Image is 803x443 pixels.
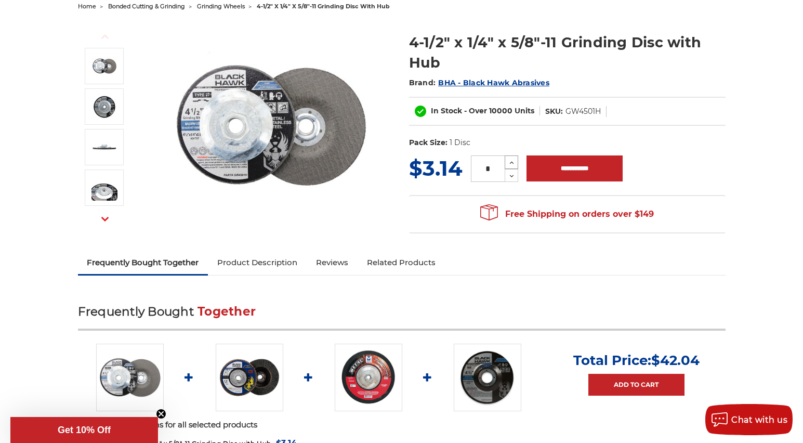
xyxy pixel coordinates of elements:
[464,106,487,115] span: - Over
[91,53,117,79] img: BHA 4.5 Inch Grinding Wheel with 5/8 inch hub
[358,251,445,274] a: Related Products
[307,251,358,274] a: Reviews
[409,78,436,87] span: Brand:
[489,106,512,115] span: 10000
[515,106,534,115] span: Units
[651,352,700,369] span: $42.04
[10,417,158,443] div: Get 10% OffClose teaser
[409,137,447,148] dt: Pack Size:
[480,204,654,225] span: Free Shipping on orders over $149
[167,21,375,229] img: BHA 4.5 Inch Grinding Wheel with 5/8 inch hub
[91,94,117,120] img: 4-1/2" x 1/4" x 5/8"-11 Grinding Disc with Hub
[705,404,793,435] button: Chat with us
[450,137,470,148] dd: 1 Disc
[588,374,684,396] a: Add to Cart
[91,134,117,160] img: 1/4 inch thick hubbed grinding wheel
[438,78,549,87] a: BHA - Black Hawk Abrasives
[93,208,117,230] button: Next
[257,3,390,10] span: 4-1/2" x 1/4" x 5/8"-11 grinding disc with hub
[156,409,166,419] button: Close teaser
[409,32,726,73] h1: 4-1/2" x 1/4" x 5/8"-11 Grinding Disc with Hub
[565,106,601,117] dd: GW4501H
[78,419,726,431] p: Please choose options for all selected products
[431,106,462,115] span: In Stock
[93,25,117,48] button: Previous
[78,251,208,274] a: Frequently Bought Together
[108,3,185,10] a: bonded cutting & grinding
[58,425,111,435] span: Get 10% Off
[78,3,96,10] a: home
[573,352,700,369] p: Total Price:
[731,415,787,425] span: Chat with us
[96,344,164,411] img: BHA 4.5 Inch Grinding Wheel with 5/8 inch hub
[545,106,563,117] dt: SKU:
[208,251,307,274] a: Product Description
[78,304,194,319] span: Frequently Bought
[198,304,256,319] span: Together
[91,175,117,201] img: 4-1/2 inch hub grinding discs
[197,3,245,10] a: grinding wheels
[409,155,463,181] span: $3.14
